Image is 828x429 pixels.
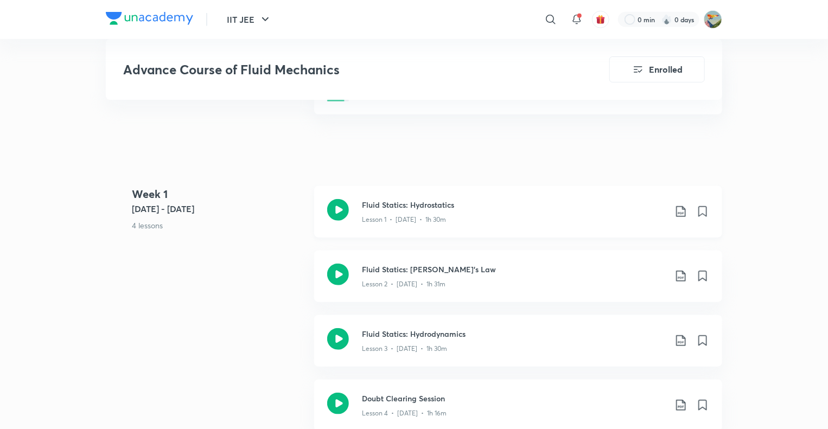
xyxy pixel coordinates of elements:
a: Company Logo [106,12,193,28]
button: IIT JEE [220,9,278,30]
img: Company Logo [106,12,193,25]
a: Fluid Statics: [PERSON_NAME]'s LawLesson 2 • [DATE] • 1h 31m [314,251,722,315]
h4: Week 1 [132,186,305,202]
h3: Doubt Clearing Session [362,393,666,404]
p: 4 lessons [132,220,305,231]
h3: Fluid Statics: [PERSON_NAME]'s Law [362,264,666,275]
button: avatar [592,11,609,28]
h3: Fluid Statics: Hydrodynamics [362,328,666,340]
p: Lesson 3 • [DATE] • 1h 30m [362,344,447,354]
p: Lesson 1 • [DATE] • 1h 30m [362,215,446,225]
h5: [DATE] - [DATE] [132,202,305,215]
h3: Fluid Statics: Hydrostatics [362,199,666,210]
a: Fluid Statics: HydrodynamicsLesson 3 • [DATE] • 1h 30m [314,315,722,380]
img: avatar [596,15,606,24]
p: Lesson 4 • [DATE] • 1h 16m [362,408,447,418]
img: Riyan wanchoo [704,10,722,29]
h3: Advance Course of Fluid Mechanics [123,62,548,78]
a: Fluid Statics: HydrostaticsLesson 1 • [DATE] • 1h 30m [314,186,722,251]
img: streak [661,14,672,25]
p: Lesson 2 • [DATE] • 1h 31m [362,279,445,289]
button: Enrolled [609,56,705,82]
